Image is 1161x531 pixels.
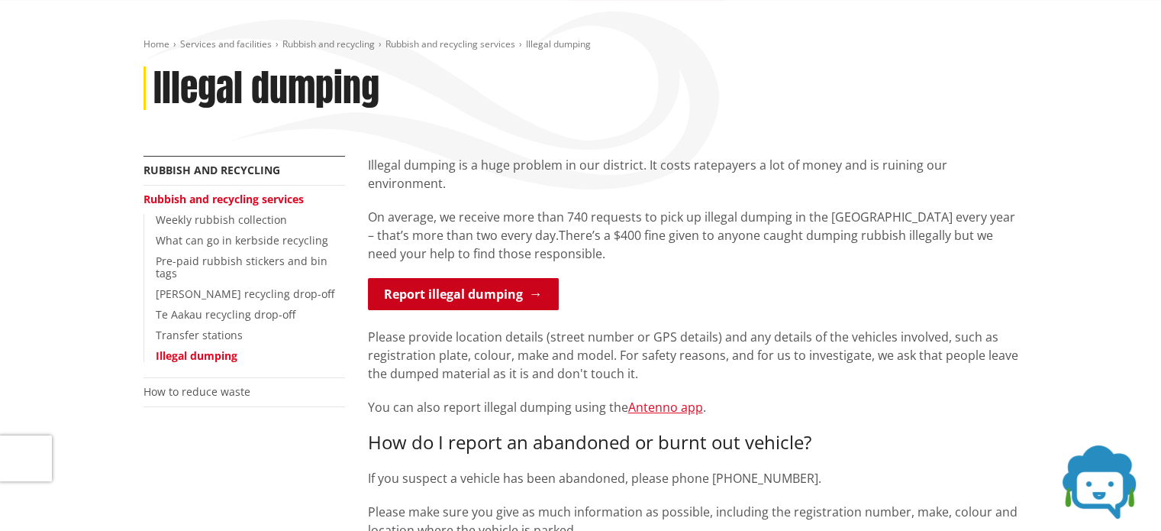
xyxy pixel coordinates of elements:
a: Weekly rubbish collection [156,212,287,227]
a: Antenno app [628,399,703,416]
p: Illegal dumping is a huge problem in our district. It costs ratepayers a lot of money and is ruin... [368,156,1018,193]
a: Report illegal dumping [368,278,559,310]
a: Illegal dumping [156,348,237,363]
a: Te Aakau recycling drop-off [156,307,295,322]
a: How to reduce waste [144,384,250,399]
h1: Illegal dumping [153,66,379,111]
a: What can go in kerbside recycling [156,233,328,248]
p: You can also report illegal dumping using the . [368,398,1018,416]
a: Rubbish and recycling services [385,37,515,50]
a: Rubbish and recycling services [144,192,304,206]
p: Please provide location details (street number or GPS details) and any details of the vehicles in... [368,328,1018,383]
a: Pre-paid rubbish stickers and bin tags [156,254,327,281]
a: Transfer stations [156,328,243,342]
p: On average, we receive more than 740 requests to pick up illegal dumping in the [GEOGRAPHIC_DATA]... [368,208,1018,263]
a: Services and facilities [180,37,272,50]
a: Rubbish and recycling [282,37,375,50]
span: There’s a $400 fine given to anyone caught dumping rubbish illegally but we need your help to fin... [368,227,993,262]
span: Illegal dumping [526,37,591,50]
a: Rubbish and recycling [144,163,280,177]
a: Home [144,37,169,50]
nav: breadcrumb [144,38,1018,51]
a: [PERSON_NAME] recycling drop-off [156,287,334,301]
h3: How do I report an abandoned or burnt out vehicle? [368,432,1018,454]
p: If you suspect a vehicle has been abandoned, please phone [PHONE_NUMBER]. [368,469,1018,487]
